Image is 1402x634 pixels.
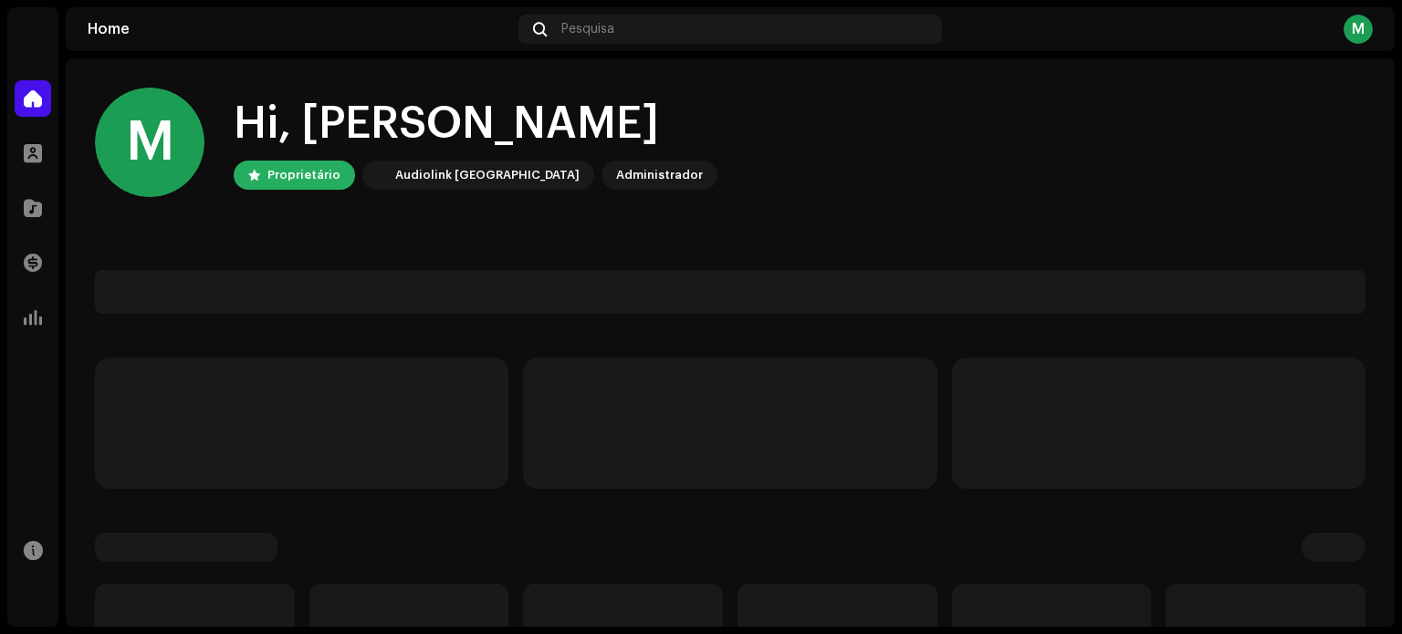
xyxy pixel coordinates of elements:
span: Pesquisa [561,22,614,36]
div: Hi, [PERSON_NAME] [234,95,717,153]
div: M [95,88,204,197]
div: Home [88,22,511,36]
img: 730b9dfe-18b5-4111-b483-f30b0c182d82 [366,164,388,186]
div: Proprietário [267,164,340,186]
div: Audiolink [GEOGRAPHIC_DATA] [395,164,580,186]
div: M [1344,15,1373,44]
div: Administrador [616,164,703,186]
